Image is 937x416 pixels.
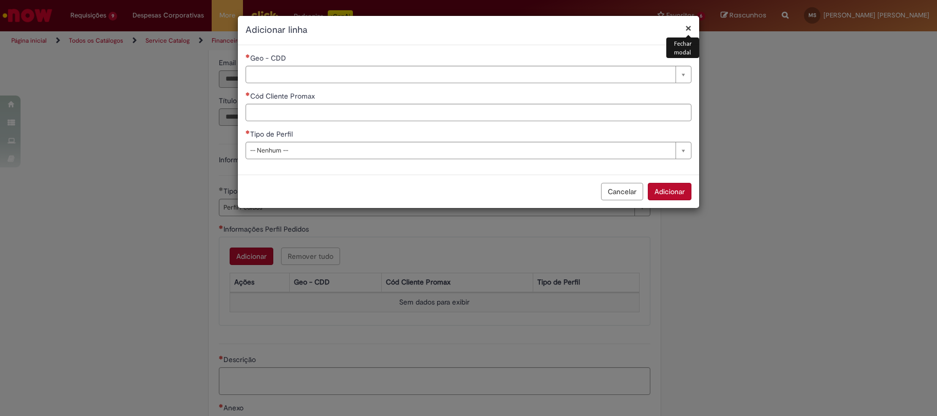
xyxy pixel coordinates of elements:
span: Necessários [246,92,250,96]
span: Necessários [246,130,250,134]
span: Necessários - Geo - CDD [250,53,288,63]
span: Necessários [246,54,250,58]
input: Cód Cliente Promax [246,104,691,121]
span: -- Nenhum -- [250,142,670,159]
button: Fechar modal [685,23,691,33]
a: Limpar campo Geo - CDD [246,66,691,83]
span: Cód Cliente Promax [250,91,317,101]
button: Cancelar [601,183,643,200]
span: Tipo de Perfil [250,129,295,139]
div: Fechar modal [666,37,699,58]
button: Adicionar [648,183,691,200]
h2: Adicionar linha [246,24,691,37]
